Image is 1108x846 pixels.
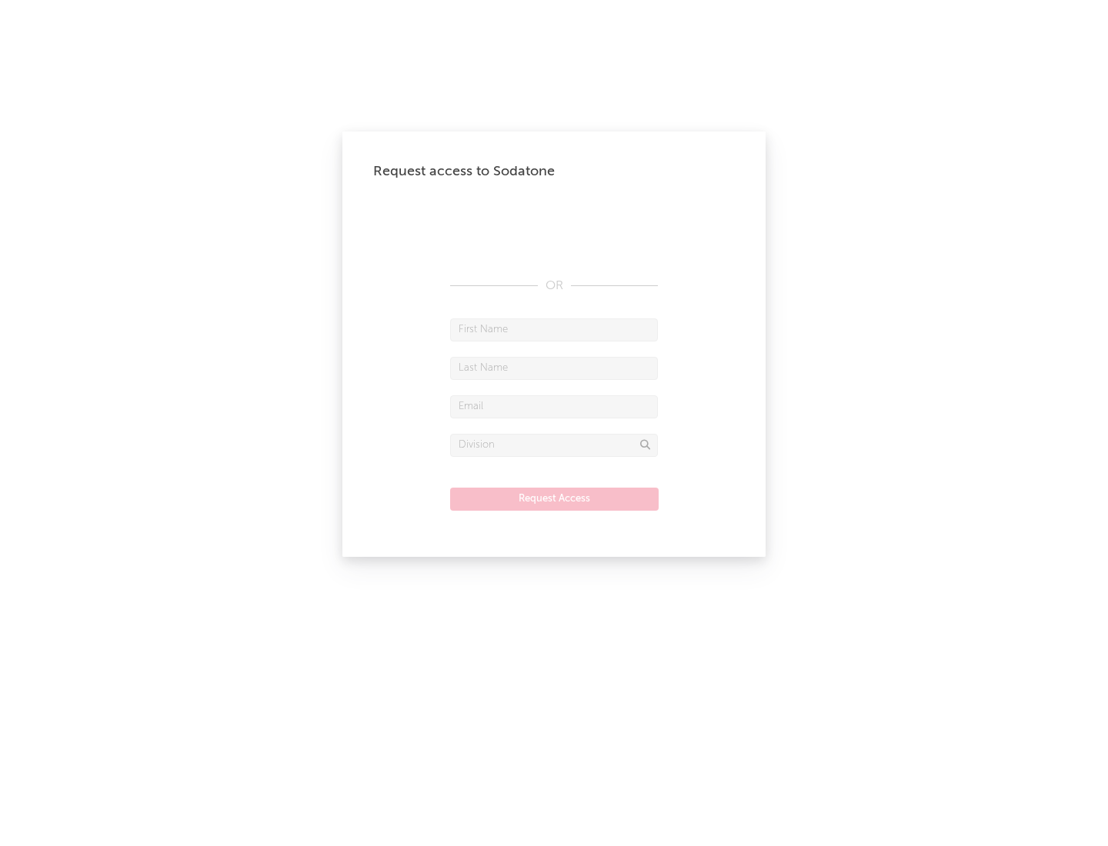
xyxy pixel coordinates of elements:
input: Division [450,434,658,457]
button: Request Access [450,488,659,511]
div: Request access to Sodatone [373,162,735,181]
input: First Name [450,318,658,341]
input: Last Name [450,357,658,380]
div: OR [450,277,658,295]
input: Email [450,395,658,418]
